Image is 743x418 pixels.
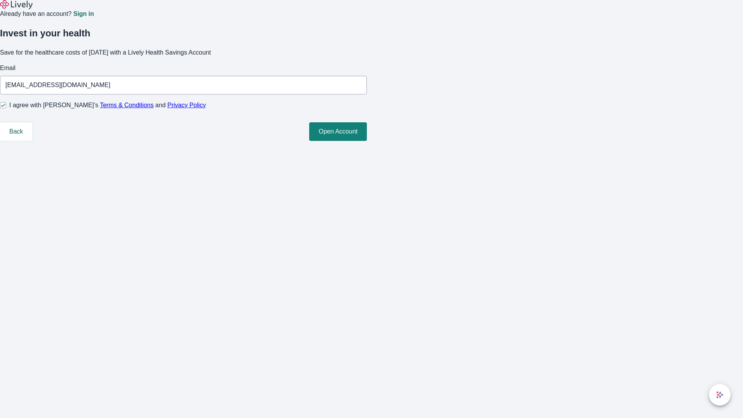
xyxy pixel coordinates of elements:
button: Open Account [309,122,367,141]
svg: Lively AI Assistant [716,391,724,399]
a: Sign in [73,11,94,17]
a: Terms & Conditions [100,102,154,108]
a: Privacy Policy [168,102,206,108]
span: I agree with [PERSON_NAME]’s and [9,101,206,110]
button: chat [709,384,731,406]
